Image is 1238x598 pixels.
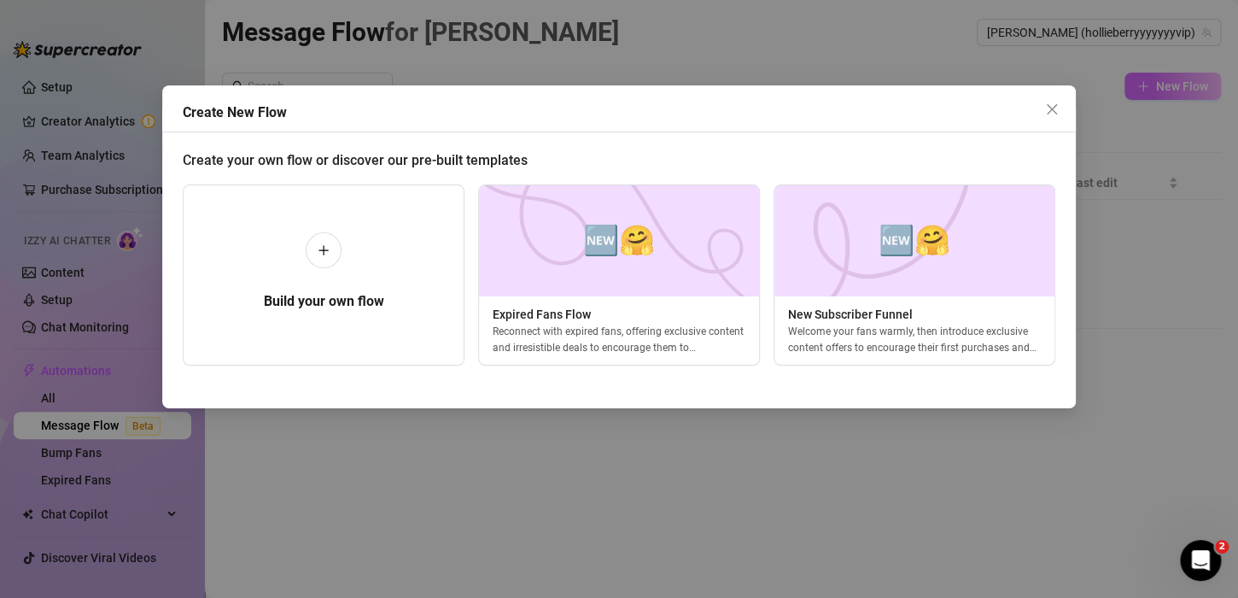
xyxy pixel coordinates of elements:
div: Reconnect with expired fans, offering exclusive content and irresistible deals to encourage them ... [479,324,759,355]
span: plus [318,244,330,256]
iframe: Intercom live chat [1180,540,1221,581]
span: New Subscriber Funnel [774,305,1054,324]
span: 🆕🤗 [583,218,655,263]
span: 🆕🤗 [879,218,950,263]
h5: Build your own flow [263,291,383,312]
span: Close [1038,103,1066,116]
span: Expired Fans Flow [479,305,759,324]
span: 2 [1215,540,1229,554]
button: Close [1038,96,1066,123]
span: Create your own flow or discover our pre-built templates [183,152,528,168]
span: close [1045,103,1059,116]
div: Create New Flow [183,103,1076,123]
div: Welcome your fans warmly, then introduce exclusive content offers to encourage their first purcha... [774,324,1054,355]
